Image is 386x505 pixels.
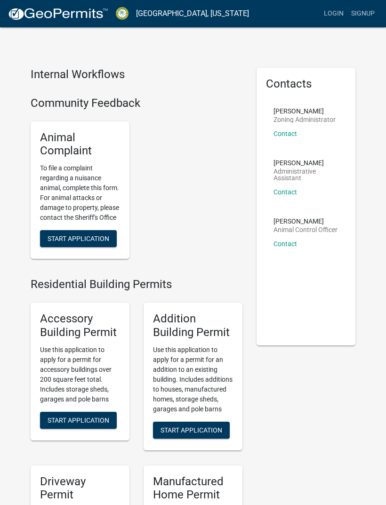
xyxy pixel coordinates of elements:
[40,312,120,339] h5: Accessory Building Permit
[40,230,117,247] button: Start Application
[31,278,242,291] h4: Residential Building Permits
[273,130,297,137] a: Contact
[40,345,120,404] p: Use this application to apply for a permit for accessory buildings over 200 square feet total. In...
[347,5,378,23] a: Signup
[273,226,338,233] p: Animal Control Officer
[31,68,242,81] h4: Internal Workflows
[48,416,109,424] span: Start Application
[40,412,117,429] button: Start Application
[161,426,222,433] span: Start Application
[31,96,242,110] h4: Community Feedback
[273,116,336,123] p: Zoning Administrator
[273,160,338,166] p: [PERSON_NAME]
[40,131,120,158] h5: Animal Complaint
[40,475,120,502] h5: Driveway Permit
[40,163,120,223] p: To file a complaint regarding a nuisance animal, complete this form. For animal attacks or damage...
[273,168,338,181] p: Administrative Assistant
[153,475,233,502] h5: Manufactured Home Permit
[266,77,346,91] h5: Contacts
[153,345,233,414] p: Use this application to apply for a permit for an addition to an existing building. Includes addi...
[136,6,249,22] a: [GEOGRAPHIC_DATA], [US_STATE]
[320,5,347,23] a: Login
[153,422,230,439] button: Start Application
[273,218,338,224] p: [PERSON_NAME]
[48,235,109,242] span: Start Application
[273,108,336,114] p: [PERSON_NAME]
[116,7,129,20] img: Crawford County, Georgia
[273,240,297,248] a: Contact
[153,312,233,339] h5: Addition Building Permit
[273,188,297,196] a: Contact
